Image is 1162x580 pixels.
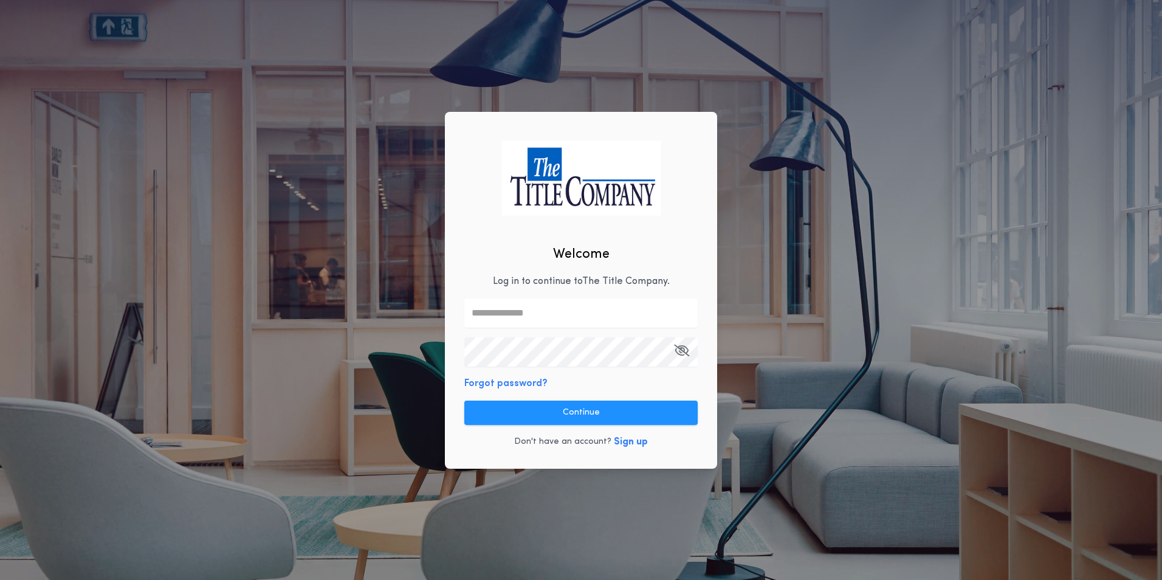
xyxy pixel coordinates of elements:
[553,244,610,264] h2: Welcome
[464,401,698,425] button: Continue
[514,436,611,448] p: Don't have an account?
[464,376,548,391] button: Forgot password?
[501,140,661,215] img: logo
[493,274,670,289] p: Log in to continue to The Title Company .
[614,435,648,449] button: Sign up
